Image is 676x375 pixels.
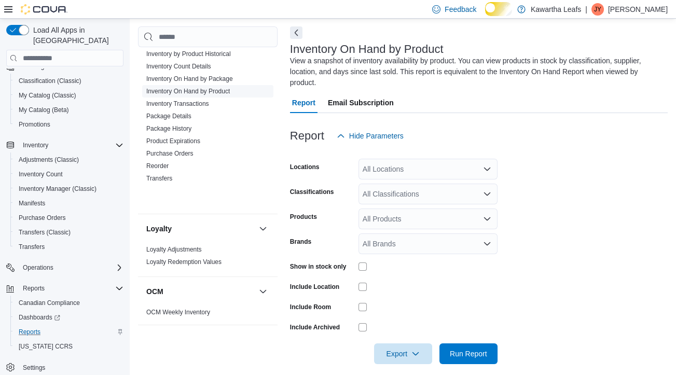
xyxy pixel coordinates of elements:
[146,174,172,183] span: Transfers
[146,112,191,120] span: Package Details
[146,100,209,107] a: Inventory Transactions
[10,167,128,182] button: Inventory Count
[138,35,278,214] div: Inventory
[19,139,52,151] button: Inventory
[15,168,123,180] span: Inventory Count
[349,131,404,141] span: Hide Parameters
[15,340,77,353] a: [US_STATE] CCRS
[146,175,172,182] a: Transfers
[146,224,255,234] button: Loyalty
[585,3,587,16] p: |
[10,310,128,325] a: Dashboards
[439,343,498,364] button: Run Report
[15,154,123,166] span: Adjustments (Classic)
[10,325,128,339] button: Reports
[10,117,128,132] button: Promotions
[146,162,169,170] span: Reorder
[15,154,83,166] a: Adjustments (Classic)
[15,183,123,195] span: Inventory Manager (Classic)
[333,126,408,146] button: Hide Parameters
[19,328,40,336] span: Reports
[10,225,128,240] button: Transfers (Classic)
[146,245,202,254] span: Loyalty Adjustments
[10,296,128,310] button: Canadian Compliance
[146,50,231,58] span: Inventory by Product Historical
[10,196,128,211] button: Manifests
[19,243,45,251] span: Transfers
[19,199,45,207] span: Manifests
[146,309,210,316] a: OCM Weekly Inventory
[483,240,491,248] button: Open list of options
[2,281,128,296] button: Reports
[15,212,123,224] span: Purchase Orders
[19,228,71,237] span: Transfers (Classic)
[15,241,49,253] a: Transfers
[15,118,54,131] a: Promotions
[594,3,601,16] span: JY
[146,286,255,297] button: OCM
[445,4,476,15] span: Feedback
[19,282,123,295] span: Reports
[146,308,210,316] span: OCM Weekly Inventory
[146,224,172,234] h3: Loyalty
[146,88,230,95] a: Inventory On Hand by Product
[138,243,278,276] div: Loyalty
[146,137,200,145] a: Product Expirations
[146,125,191,132] a: Package History
[10,152,128,167] button: Adjustments (Classic)
[15,226,75,239] a: Transfers (Classic)
[290,238,311,246] label: Brands
[290,43,444,55] h3: Inventory On Hand by Product
[146,258,222,266] span: Loyalty Redemption Values
[15,326,123,338] span: Reports
[19,156,79,164] span: Adjustments (Classic)
[450,349,487,359] span: Run Report
[15,297,84,309] a: Canadian Compliance
[290,303,331,311] label: Include Room
[21,4,67,15] img: Cova
[19,313,60,322] span: Dashboards
[15,326,45,338] a: Reports
[19,261,123,274] span: Operations
[19,361,123,374] span: Settings
[2,360,128,375] button: Settings
[10,103,128,117] button: My Catalog (Beta)
[15,311,64,324] a: Dashboards
[10,74,128,88] button: Classification (Classic)
[608,3,668,16] p: [PERSON_NAME]
[146,75,233,82] a: Inventory On Hand by Package
[15,104,123,116] span: My Catalog (Beta)
[146,150,194,157] a: Purchase Orders
[10,88,128,103] button: My Catalog (Classic)
[146,286,163,297] h3: OCM
[15,104,73,116] a: My Catalog (Beta)
[290,323,340,331] label: Include Archived
[146,149,194,158] span: Purchase Orders
[15,241,123,253] span: Transfers
[15,89,80,102] a: My Catalog (Classic)
[483,215,491,223] button: Open list of options
[15,311,123,324] span: Dashboards
[19,299,80,307] span: Canadian Compliance
[15,75,123,87] span: Classification (Classic)
[19,185,96,193] span: Inventory Manager (Classic)
[10,182,128,196] button: Inventory Manager (Classic)
[328,92,394,113] span: Email Subscription
[19,91,76,100] span: My Catalog (Classic)
[15,118,123,131] span: Promotions
[29,25,123,46] span: Load All Apps in [GEOGRAPHIC_DATA]
[138,306,278,325] div: OCM
[146,87,230,95] span: Inventory On Hand by Product
[290,262,347,271] label: Show in stock only
[2,138,128,152] button: Inventory
[290,130,324,142] h3: Report
[19,139,123,151] span: Inventory
[15,197,123,210] span: Manifests
[591,3,604,16] div: James Yin
[257,223,269,235] button: Loyalty
[23,263,53,272] span: Operations
[146,137,200,145] span: Product Expirations
[15,75,86,87] a: Classification (Classic)
[15,197,49,210] a: Manifests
